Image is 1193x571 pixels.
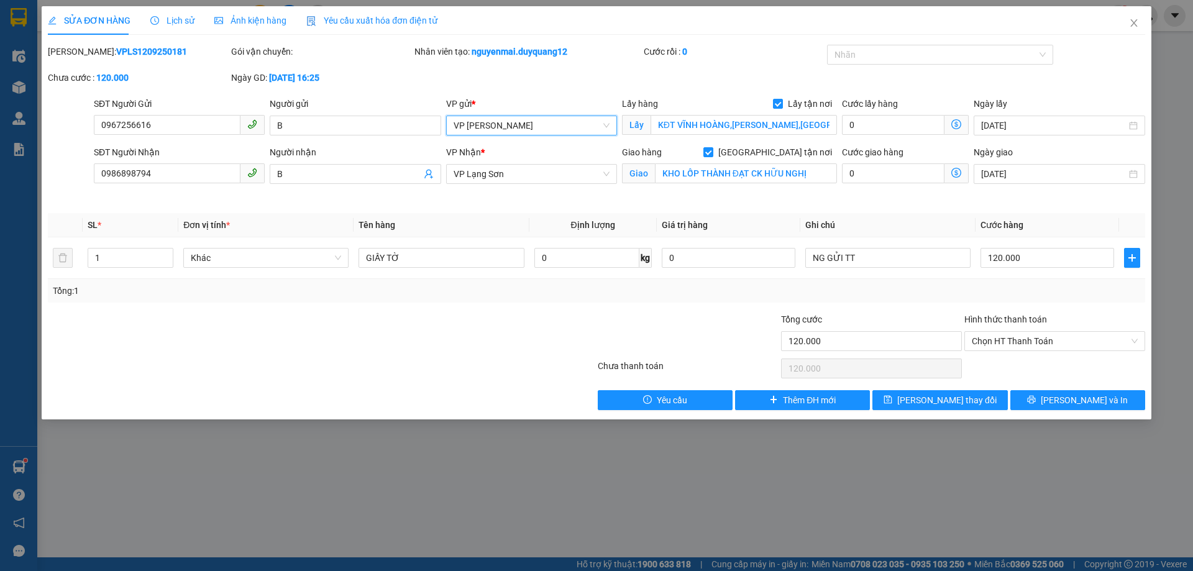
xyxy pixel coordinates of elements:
[842,163,944,183] input: Cước giao hàng
[214,16,223,25] span: picture
[231,45,412,58] div: Gói vận chuyển:
[88,220,98,230] span: SL
[842,99,898,109] label: Cước lấy hàng
[972,332,1138,350] span: Chọn HT Thanh Toán
[735,390,870,410] button: plusThêm ĐH mới
[872,390,1007,410] button: save[PERSON_NAME] thay đổi
[781,314,822,324] span: Tổng cước
[359,248,524,268] input: VD: Bàn, Ghế
[183,220,230,230] span: Đơn vị tính
[414,45,641,58] div: Nhân viên tạo:
[48,71,229,85] div: Chưa cước :
[150,16,194,25] span: Lịch sử
[974,147,1013,157] label: Ngày giao
[622,99,658,109] span: Lấy hàng
[662,220,708,230] span: Giá trị hàng
[842,147,903,157] label: Cước giao hàng
[622,163,655,183] span: Giao
[657,393,687,407] span: Yêu cầu
[53,284,460,298] div: Tổng: 1
[1117,6,1151,41] button: Close
[897,393,997,407] span: [PERSON_NAME] thay đổi
[783,97,837,111] span: Lấy tận nơi
[306,16,316,26] img: icon
[472,47,567,57] b: nguyenmai.duyquang12
[622,115,651,135] span: Lấy
[270,97,441,111] div: Người gửi
[571,220,615,230] span: Định lượng
[884,395,892,405] span: save
[800,213,976,237] th: Ghi chú
[622,147,662,157] span: Giao hàng
[191,249,341,267] span: Khác
[270,145,441,159] div: Người nhận
[951,168,961,178] span: dollar-circle
[643,395,652,405] span: exclamation-circle
[651,115,837,135] input: Lấy tận nơi
[269,73,319,83] b: [DATE] 16:25
[306,16,437,25] span: Yêu cầu xuất hóa đơn điện tử
[454,165,610,183] span: VP Lạng Sơn
[981,167,1126,181] input: Ngày giao
[805,248,971,268] input: Ghi Chú
[964,314,1047,324] label: Hình thức thanh toán
[842,115,944,135] input: Cước lấy hàng
[150,16,159,25] span: clock-circle
[454,116,610,135] span: VP Minh Khai
[644,45,825,58] div: Cước rồi :
[48,16,130,25] span: SỬA ĐƠN HÀNG
[214,16,286,25] span: Ảnh kiện hàng
[974,99,1007,109] label: Ngày lấy
[1027,395,1036,405] span: printer
[639,248,652,268] span: kg
[231,71,412,85] div: Ngày GD:
[94,97,265,111] div: SĐT Người Gửi
[1041,393,1128,407] span: [PERSON_NAME] và In
[783,393,836,407] span: Thêm ĐH mới
[53,248,73,268] button: delete
[48,45,229,58] div: [PERSON_NAME]:
[1129,18,1139,28] span: close
[94,145,265,159] div: SĐT Người Nhận
[951,119,961,129] span: dollar-circle
[116,47,187,57] b: VPLS1209250181
[1124,248,1140,268] button: plus
[96,73,129,83] b: 120.000
[769,395,778,405] span: plus
[48,16,57,25] span: edit
[359,220,395,230] span: Tên hàng
[1010,390,1145,410] button: printer[PERSON_NAME] và In
[682,47,687,57] b: 0
[247,119,257,129] span: phone
[446,97,617,111] div: VP gửi
[655,163,837,183] input: Giao tận nơi
[446,147,481,157] span: VP Nhận
[980,220,1023,230] span: Cước hàng
[247,168,257,178] span: phone
[596,359,780,381] div: Chưa thanh toán
[424,169,434,179] span: user-add
[713,145,837,159] span: [GEOGRAPHIC_DATA] tận nơi
[1125,253,1140,263] span: plus
[981,119,1126,132] input: Ngày lấy
[598,390,733,410] button: exclamation-circleYêu cầu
